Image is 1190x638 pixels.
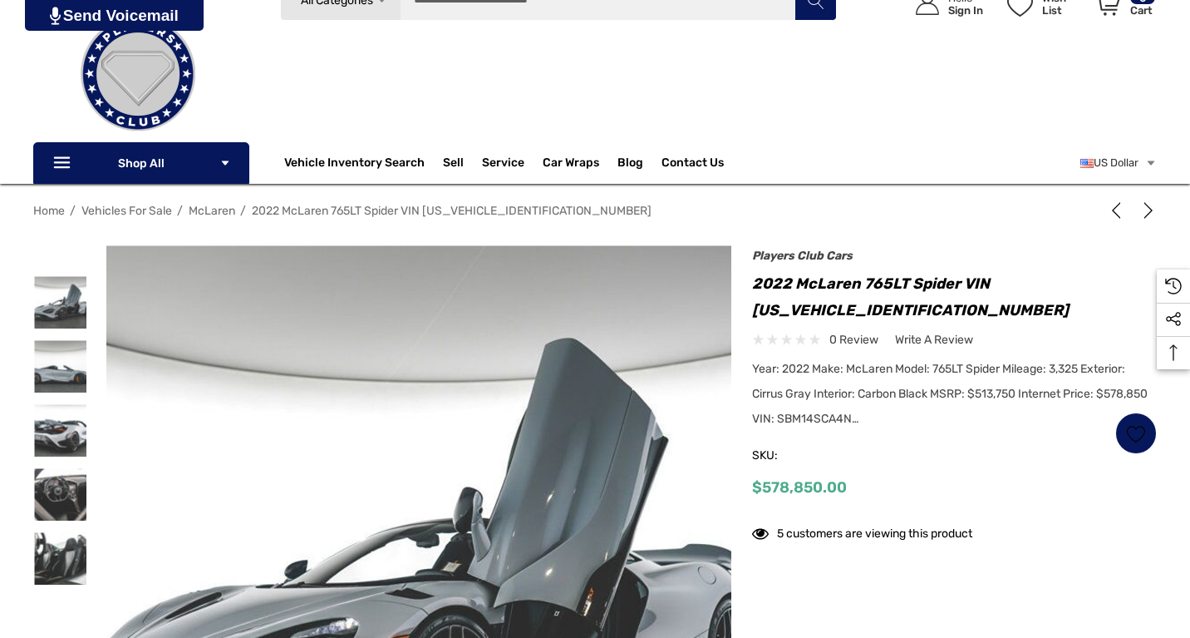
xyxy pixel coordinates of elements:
[189,204,235,218] a: McLaren
[752,249,853,263] a: Players Club Cars
[752,444,835,467] span: SKU:
[1127,424,1146,443] svg: Wish List
[33,204,65,218] a: Home
[482,156,524,174] a: Service
[252,204,652,218] a: 2022 McLaren 765LT Spider VIN [US_VEHICLE_IDENTIFICATION_NUMBER]
[895,333,973,348] span: Write a Review
[1133,202,1157,219] a: Next
[34,404,86,457] img: For Sale 2022 McLaren 765LT Spider VIN SBM14SCA4NW765359
[543,156,599,174] span: Car Wraps
[219,157,231,169] svg: Icon Arrow Down
[34,468,86,521] img: For Sale 2022 McLaren 765LT Spider VIN SBM14SCA4NW765359
[1080,146,1157,180] a: USD
[1130,4,1155,17] p: Cart
[1165,278,1182,294] svg: Recently Viewed
[34,532,86,585] img: For Sale 2022 McLaren 765LT Spider VIN SBM14SCA4NW765359
[752,478,847,497] span: $578,850.00
[829,329,878,350] span: 0 review
[443,146,482,180] a: Sell
[33,142,249,184] p: Shop All
[895,329,973,350] a: Write a Review
[752,270,1157,324] h1: 2022 McLaren 765LT Spider VIN [US_VEHICLE_IDENTIFICATION_NUMBER]
[661,156,724,174] a: Contact Us
[81,204,172,218] a: Vehicles For Sale
[34,340,86,393] img: For Sale 2022 McLaren 765LT Spider VIN SBM14SCA4NW765359
[752,362,1148,426] span: Year: 2022 Make: McLaren Model: 765LT Spider Mileage: 3,325 Exterior: Cirrus Gray Interior: Carbo...
[50,7,61,25] img: PjwhLS0gR2VuZXJhdG9yOiBHcmF2aXQuaW8gLS0+PHN2ZyB4bWxucz0iaHR0cDovL3d3dy53My5vcmcvMjAwMC9zdmciIHhtb...
[543,146,617,180] a: Car Wraps
[284,156,425,174] a: Vehicle Inventory Search
[443,156,464,174] span: Sell
[52,154,76,173] svg: Icon Line
[948,4,983,17] p: Sign In
[752,518,972,544] div: 5 customers are viewing this product
[1165,311,1182,328] svg: Social Media
[617,156,643,174] a: Blog
[1108,202,1131,219] a: Previous
[1115,413,1157,454] a: Wish List
[34,276,86,329] img: For Sale 2022 McLaren 765LT Spider VIN SBM14SCA4NW765359
[33,196,1157,225] nav: Breadcrumb
[1157,344,1190,361] svg: Top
